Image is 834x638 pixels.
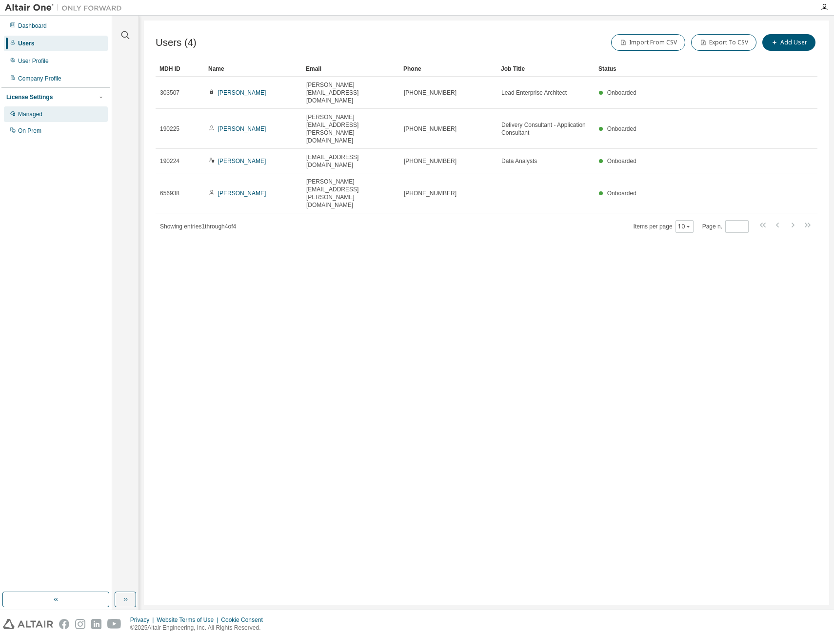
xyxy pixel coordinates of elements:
[75,619,85,629] img: instagram.svg
[762,34,815,51] button: Add User
[130,624,269,632] p: © 2025 Altair Engineering, Inc. All Rights Reserved.
[403,61,493,77] div: Phone
[18,40,34,47] div: Users
[130,616,157,624] div: Privacy
[691,34,756,51] button: Export To CSV
[221,616,268,624] div: Cookie Consent
[160,125,179,133] span: 190225
[501,61,591,77] div: Job Title
[156,37,197,48] span: Users (4)
[208,61,298,77] div: Name
[160,89,179,97] span: 303507
[404,189,457,197] span: [PHONE_NUMBER]
[160,157,179,165] span: 190224
[607,89,636,96] span: Onboarded
[159,61,200,77] div: MDH ID
[306,61,396,77] div: Email
[404,89,457,97] span: [PHONE_NUMBER]
[59,619,69,629] img: facebook.svg
[218,89,266,96] a: [PERSON_NAME]
[501,121,590,137] span: Delivery Consultant - Application Consultant
[306,178,395,209] span: [PERSON_NAME][EMAIL_ADDRESS][PERSON_NAME][DOMAIN_NAME]
[91,619,101,629] img: linkedin.svg
[404,125,457,133] span: [PHONE_NUMBER]
[404,157,457,165] span: [PHONE_NUMBER]
[611,34,685,51] button: Import From CSV
[306,81,395,104] span: [PERSON_NAME][EMAIL_ADDRESS][DOMAIN_NAME]
[107,619,121,629] img: youtube.svg
[306,153,395,169] span: [EMAIL_ADDRESS][DOMAIN_NAME]
[607,190,636,197] span: Onboarded
[702,220,749,233] span: Page n.
[160,189,179,197] span: 656938
[18,110,42,118] div: Managed
[18,75,61,82] div: Company Profile
[607,158,636,165] span: Onboarded
[501,157,537,165] span: Data Analysts
[678,223,691,230] button: 10
[501,89,567,97] span: Lead Enterprise Architect
[160,223,236,230] span: Showing entries 1 through 4 of 4
[598,61,767,77] div: Status
[157,616,221,624] div: Website Terms of Use
[3,619,53,629] img: altair_logo.svg
[634,220,694,233] span: Items per page
[218,190,266,197] a: [PERSON_NAME]
[18,57,49,65] div: User Profile
[6,93,53,101] div: License Settings
[607,125,636,132] span: Onboarded
[18,127,41,135] div: On Prem
[306,113,395,144] span: [PERSON_NAME][EMAIL_ADDRESS][PERSON_NAME][DOMAIN_NAME]
[218,125,266,132] a: [PERSON_NAME]
[218,158,266,165] a: [PERSON_NAME]
[5,3,127,13] img: Altair One
[18,22,47,30] div: Dashboard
